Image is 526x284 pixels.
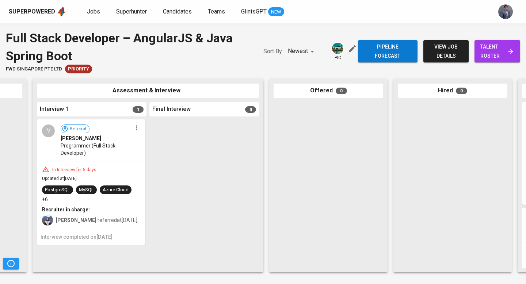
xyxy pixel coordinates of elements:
[65,65,92,73] div: New Job received from Demand Team
[152,105,191,114] span: Final Interview
[288,47,308,55] p: Newest
[208,7,226,16] a: Teams
[56,217,137,223] span: referred at [DATE]
[103,187,129,193] div: Azure Cloud
[40,105,69,114] span: Interview 1
[163,7,193,16] a: Candidates
[61,135,101,142] span: [PERSON_NAME]
[116,7,148,16] a: Superhunter
[87,7,102,16] a: Jobs
[358,40,418,62] button: Pipeline forecast
[241,8,267,15] span: GlintsGPT
[474,40,520,62] a: talent roster
[45,187,70,193] div: PostgreSQL
[67,126,89,133] span: Referral
[133,106,144,113] span: 1
[37,84,259,98] div: Assessment & Interview
[87,8,100,15] span: Jobs
[41,233,141,241] h6: Interview completed on
[332,43,343,54] img: a5d44b89-0c59-4c54-99d0-a63b29d42bd3.jpg
[208,8,225,15] span: Teams
[116,8,147,15] span: Superhunter
[42,176,77,181] span: Updated at [DATE]
[241,7,284,16] a: GlintsGPT NEW
[336,88,347,94] span: 0
[480,42,514,60] span: talent roster
[288,45,317,58] div: Newest
[3,258,19,269] button: Pipeline Triggers
[429,42,463,60] span: view job details
[268,8,284,16] span: NEW
[456,88,467,94] span: 0
[163,8,192,15] span: Candidates
[263,47,282,56] p: Sort By
[42,215,53,226] img: christine.raharja@glints.com
[398,84,507,98] div: Hired
[57,6,66,17] img: app logo
[49,167,99,173] div: In Interview for 5 days
[65,66,92,73] span: Priority
[245,106,256,113] span: 0
[9,6,66,17] a: Superpoweredapp logo
[6,29,249,65] div: Full Stack Developer – AngularJS & Java Spring Boot
[79,187,94,193] div: MySQL
[9,8,55,16] div: Superpowered
[423,40,469,62] button: view job details
[364,42,412,60] span: Pipeline forecast
[274,84,383,98] div: Offered
[42,207,90,212] b: Recruiter in charge:
[331,42,344,61] div: pic
[96,234,113,240] span: [DATE]
[37,119,145,245] div: VReferral[PERSON_NAME]Programmer (Full Stack Developer)In Interview for 5 daysUpdated at[DATE]Pos...
[498,4,513,19] img: jhon@glints.com
[42,124,55,137] div: V
[61,142,132,157] span: Programmer (Full Stack Developer)
[6,66,62,73] span: FWD Singapore Pte Ltd
[56,217,96,223] b: [PERSON_NAME]
[42,196,48,203] p: +6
